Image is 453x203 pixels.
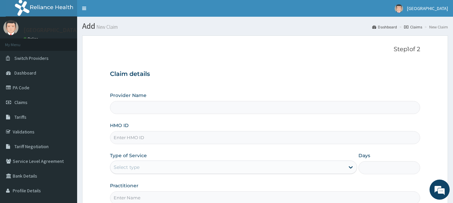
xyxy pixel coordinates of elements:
a: Online [23,36,40,41]
span: [GEOGRAPHIC_DATA] [407,5,448,11]
span: Dashboard [14,70,36,76]
p: [GEOGRAPHIC_DATA] [23,27,79,33]
li: New Claim [423,24,448,30]
label: Practitioner [110,182,138,189]
input: Enter HMO ID [110,131,420,144]
h1: Add [82,22,448,30]
span: Claims [14,99,27,105]
span: Tariff Negotiation [14,143,49,149]
p: Step 1 of 2 [110,46,420,53]
small: New Claim [95,24,118,29]
span: Tariffs [14,114,26,120]
a: Dashboard [372,24,397,30]
img: User Image [3,20,18,35]
a: Claims [404,24,422,30]
label: Provider Name [110,92,147,99]
label: Type of Service [110,152,147,159]
label: Days [358,152,370,159]
label: HMO ID [110,122,129,129]
div: Select type [114,164,139,171]
img: User Image [395,4,403,13]
h3: Claim details [110,71,420,78]
span: Switch Providers [14,55,49,61]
